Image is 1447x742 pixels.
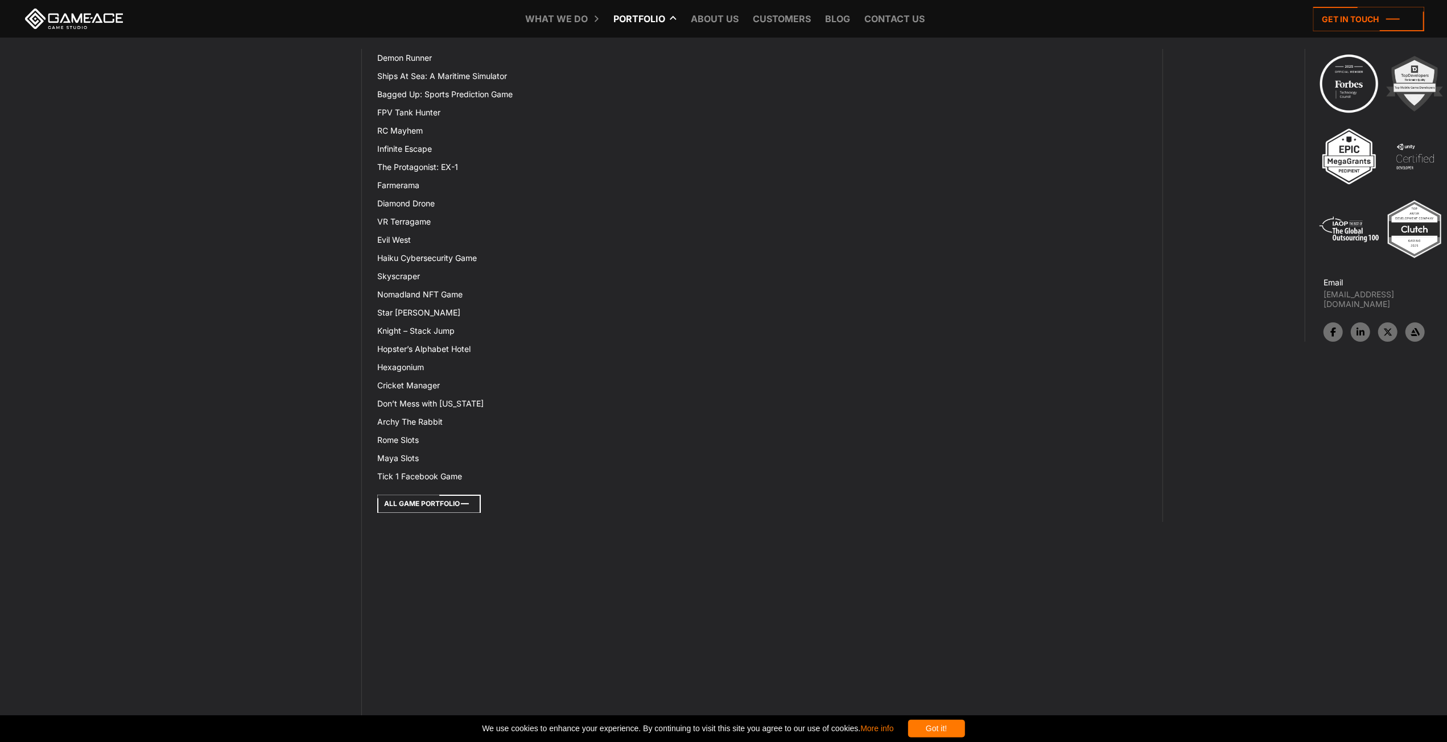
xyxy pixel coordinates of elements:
[370,285,762,304] a: Nomadland NFT Game
[370,85,762,103] a: Bagged Up: Sports Prediction Game
[860,724,893,733] a: More info
[1324,289,1447,309] a: [EMAIL_ADDRESS][DOMAIN_NAME]
[1318,198,1380,260] img: 5
[370,431,762,449] a: Rome Slots
[908,720,965,737] div: Got it!
[370,103,762,122] a: FPV Tank Hunter
[1383,198,1446,260] img: Top ar vr development company gaming 2025 game ace
[370,122,762,140] a: RC Mayhem
[370,213,762,231] a: VR Terragame
[370,67,762,85] a: Ships At Sea: A Maritime Simulator
[370,304,762,322] a: Star [PERSON_NAME]
[370,176,762,194] a: Farmerama
[1384,125,1446,188] img: 4
[482,720,893,737] span: We use cookies to enhance your experience. By continuing to visit this site you agree to our use ...
[1324,277,1343,287] strong: Email
[370,413,762,431] a: Archy The Rabbit
[370,322,762,340] a: Knight – Stack Jump
[370,449,762,467] a: Maya Slots
[370,340,762,358] a: Hopster’s Alphabet Hotel
[370,158,762,176] a: The Protagonist: EX-1
[370,140,762,158] a: Infinite Escape
[370,467,762,486] a: Tick 1 Facebook Game
[1318,52,1380,115] img: Technology council badge program ace 2025 game ace
[370,376,762,395] a: Cricket Manager
[370,267,762,285] a: Skyscraper
[1313,7,1424,31] a: Get in touch
[370,249,762,267] a: Haiku Cybersecurity Game
[377,495,481,513] a: All Game Portfolio
[370,194,762,213] a: Diamond Drone
[370,358,762,376] a: Hexagonium
[370,231,762,249] a: Evil West
[370,395,762,413] a: Don’t Mess with [US_STATE]
[370,49,762,67] a: Demon Runner
[1318,125,1380,188] img: 3
[1383,52,1446,115] img: 2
